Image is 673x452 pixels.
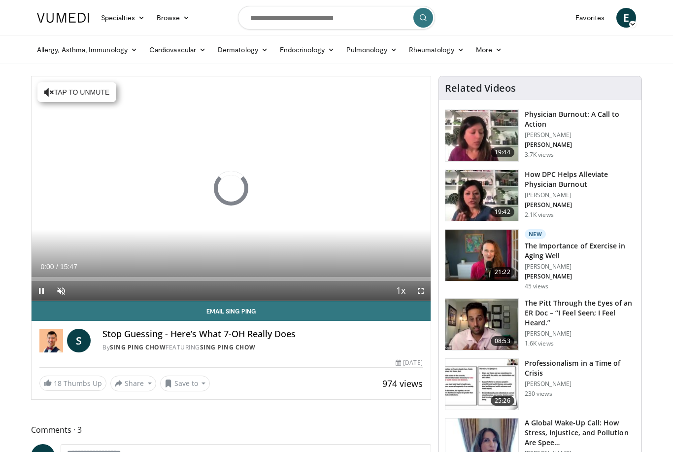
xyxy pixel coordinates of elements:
[525,358,636,378] h3: Professionalism in a Time of Crisis
[525,131,636,139] p: [PERSON_NAME]
[525,191,636,199] p: [PERSON_NAME]
[525,340,554,348] p: 1.6K views
[445,230,518,281] img: d288e91f-868e-4518-b99c-ec331a88479d.150x105_q85_crop-smart_upscale.jpg
[491,396,514,406] span: 25:26
[525,418,636,448] h3: A Global Wake-Up Call: How Stress, Injustice, and Pollution Are Spee…
[39,329,63,352] img: Sing Ping Chow
[445,358,636,411] a: 25:26 Professionalism in a Time of Crisis [PERSON_NAME] 230 views
[525,263,636,271] p: [PERSON_NAME]
[95,8,151,28] a: Specialties
[51,281,71,301] button: Unmute
[525,298,636,328] h3: The Pitt Through the Eyes of an ER Doc – “I Feel Seen; I Feel Heard.”
[340,40,403,60] a: Pulmonology
[160,376,210,391] button: Save to
[143,40,212,60] a: Cardiovascular
[238,6,435,30] input: Search topics, interventions
[525,141,636,149] p: [PERSON_NAME]
[525,211,554,219] p: 2.1K views
[491,147,514,157] span: 19:44
[525,241,636,261] h3: The Importance of Exercise in Aging Well
[54,379,62,388] span: 18
[445,170,636,222] a: 19:42 How DPC Helps Alleviate Physician Burnout [PERSON_NAME] [PERSON_NAME] 2.1K views
[31,423,431,436] span: Comments 3
[525,109,636,129] h3: Physician Burnout: A Call to Action
[411,281,431,301] button: Fullscreen
[491,336,514,346] span: 08:53
[525,151,554,159] p: 3.7K views
[37,13,89,23] img: VuMedi Logo
[525,170,636,189] h3: How DPC Helps Alleviate Physician Burnout
[151,8,196,28] a: Browse
[102,343,423,352] div: By FEATURING
[32,277,431,281] div: Progress Bar
[31,40,143,60] a: Allergy, Asthma, Immunology
[570,8,610,28] a: Favorites
[382,378,423,389] span: 974 views
[56,263,58,271] span: /
[32,301,431,321] a: Email Sing Ping
[525,273,636,280] p: [PERSON_NAME]
[32,76,431,301] video-js: Video Player
[525,380,636,388] p: [PERSON_NAME]
[445,359,518,410] img: 61bec8e7-4634-419f-929c-a42a8f9497b1.150x105_q85_crop-smart_upscale.jpg
[445,109,636,162] a: 19:44 Physician Burnout: A Call to Action [PERSON_NAME] [PERSON_NAME] 3.7K views
[525,201,636,209] p: [PERSON_NAME]
[102,329,423,340] h4: Stop Guessing - Here’s What 7-OH Really Does
[274,40,340,60] a: Endocrinology
[37,82,116,102] button: Tap to unmute
[40,263,54,271] span: 0:00
[616,8,636,28] a: E
[470,40,508,60] a: More
[110,376,156,391] button: Share
[60,263,77,271] span: 15:47
[39,376,106,391] a: 18 Thumbs Up
[67,329,91,352] a: S
[445,170,518,221] img: 8c03ed1f-ed96-42cb-9200-2a88a5e9b9ab.150x105_q85_crop-smart_upscale.jpg
[491,267,514,277] span: 21:22
[491,207,514,217] span: 19:42
[445,82,516,94] h4: Related Videos
[445,298,636,350] a: 08:53 The Pitt Through the Eyes of an ER Doc – “I Feel Seen; I Feel Heard.” [PERSON_NAME] 1.6K views
[110,343,166,351] a: Sing Ping Chow
[445,299,518,350] img: deacb99e-802d-4184-8862-86b5a16472a1.150x105_q85_crop-smart_upscale.jpg
[403,40,470,60] a: Rheumatology
[32,281,51,301] button: Pause
[525,330,636,338] p: [PERSON_NAME]
[525,282,549,290] p: 45 views
[212,40,274,60] a: Dermatology
[445,229,636,290] a: 21:22 New The Importance of Exercise in Aging Well [PERSON_NAME] [PERSON_NAME] 45 views
[396,358,422,367] div: [DATE]
[200,343,256,351] a: Sing Ping Chow
[525,229,546,239] p: New
[445,110,518,161] img: ae962841-479a-4fc3-abd9-1af602e5c29c.150x105_q85_crop-smart_upscale.jpg
[525,390,552,398] p: 230 views
[391,281,411,301] button: Playback Rate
